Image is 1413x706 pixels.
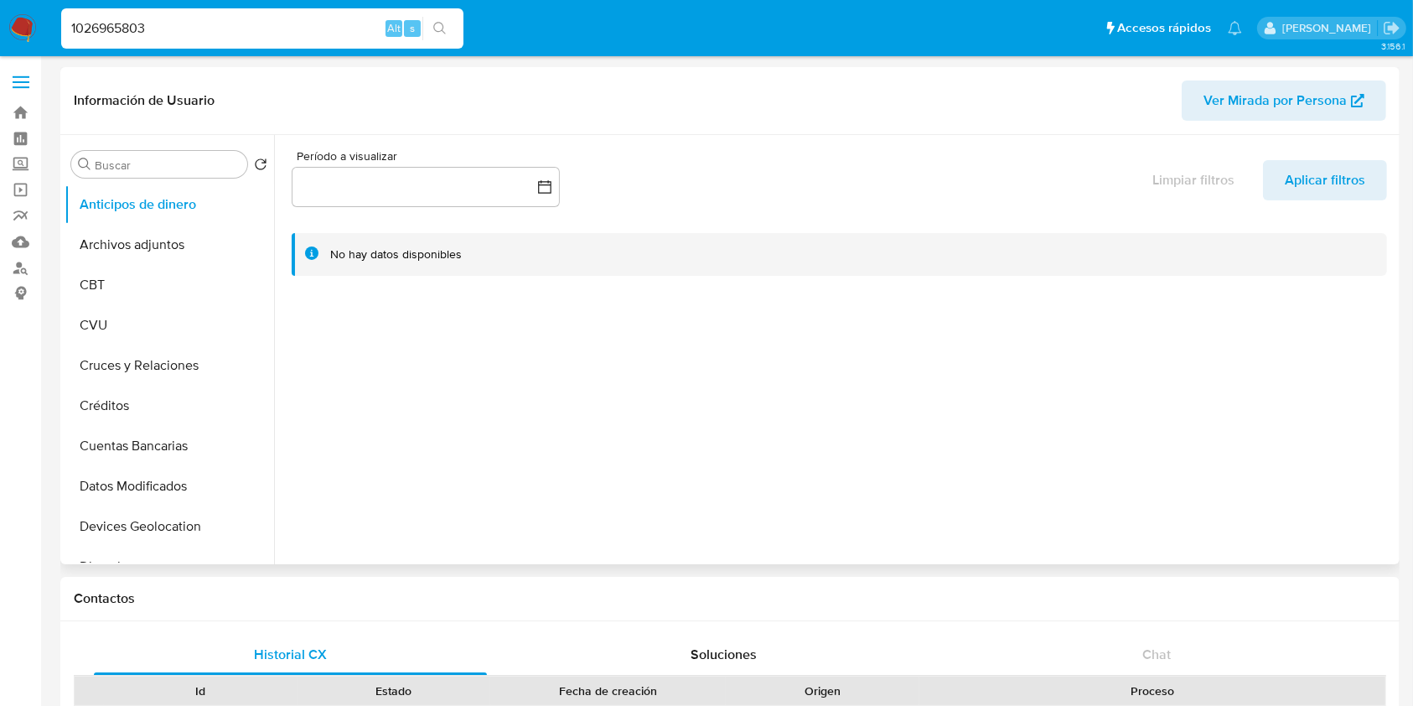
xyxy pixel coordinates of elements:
[95,158,241,173] input: Buscar
[1182,80,1386,121] button: Ver Mirada por Persona
[61,18,463,39] input: Buscar usuario o caso...
[931,683,1374,699] div: Proceso
[65,386,274,426] button: Créditos
[65,265,274,305] button: CBT
[691,645,757,664] span: Soluciones
[74,92,215,109] h1: Información de Usuario
[254,645,327,664] span: Historial CX
[116,683,286,699] div: Id
[387,20,401,36] span: Alt
[738,683,908,699] div: Origen
[1142,645,1171,664] span: Chat
[65,466,274,506] button: Datos Modificados
[1203,80,1347,121] span: Ver Mirada por Persona
[1117,19,1211,37] span: Accesos rápidos
[65,547,274,587] button: Direcciones
[65,345,274,386] button: Cruces y Relaciones
[65,225,274,265] button: Archivos adjuntos
[78,158,91,171] button: Buscar
[1228,21,1242,35] a: Notificaciones
[254,158,267,176] button: Volver al orden por defecto
[1282,20,1377,36] p: eliana.eguerrero@mercadolibre.com
[502,683,714,699] div: Fecha de creación
[65,305,274,345] button: CVU
[74,590,1386,607] h1: Contactos
[65,506,274,547] button: Devices Geolocation
[65,184,274,225] button: Anticipos de dinero
[422,17,457,40] button: search-icon
[410,20,415,36] span: s
[65,426,274,466] button: Cuentas Bancarias
[309,683,479,699] div: Estado
[1383,19,1400,37] a: Salir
